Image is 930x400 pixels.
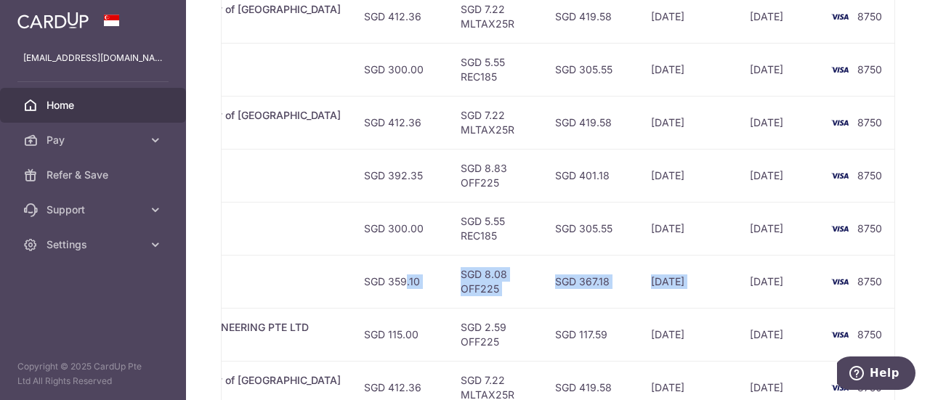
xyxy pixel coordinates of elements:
span: Support [46,203,142,217]
td: [DATE] [639,255,738,308]
td: SGD 300.00 [352,202,449,255]
td: SGD 401.18 [543,149,639,202]
span: 8750 [857,222,882,234]
td: [DATE] [738,202,821,255]
img: Bank Card [825,220,854,237]
td: SGD 2.59 OFF225 [449,308,543,361]
iframe: Opens a widget where you can find more information [837,356,915,393]
td: [DATE] [738,308,821,361]
td: [DATE] [639,202,738,255]
td: [DATE] [738,43,821,96]
td: SGD 300.00 [352,43,449,96]
td: SGD 5.55 REC185 [449,43,543,96]
p: [EMAIL_ADDRESS][DOMAIN_NAME] [23,51,163,65]
td: SGD 359.10 [352,255,449,308]
span: 8750 [857,328,882,340]
img: Bank Card [825,379,854,396]
td: SGD 305.55 [543,202,639,255]
img: Bank Card [825,114,854,131]
span: 8750 [857,169,882,181]
td: SGD 7.22 MLTAX25R [449,96,543,149]
td: [DATE] [639,96,738,149]
span: 8750 [857,63,882,75]
td: [DATE] [639,149,738,202]
td: [DATE] [738,255,821,308]
td: [DATE] [639,43,738,96]
span: 8750 [857,10,882,23]
span: Settings [46,237,142,252]
img: Bank Card [825,167,854,184]
td: SGD 367.18 [543,255,639,308]
span: Home [46,98,142,113]
td: [DATE] [639,308,738,361]
img: CardUp [17,12,89,29]
td: SGD 115.00 [352,308,449,361]
span: 8750 [857,116,882,128]
td: SGD 392.35 [352,149,449,202]
td: SGD 5.55 REC185 [449,202,543,255]
img: Bank Card [825,326,854,343]
td: SGD 8.08 OFF225 [449,255,543,308]
span: 8750 [857,275,882,287]
img: Bank Card [825,8,854,25]
td: SGD 412.36 [352,96,449,149]
td: SGD 305.55 [543,43,639,96]
td: SGD 117.59 [543,308,639,361]
span: Pay [46,133,142,147]
img: Bank Card [825,273,854,290]
td: [DATE] [738,96,821,149]
span: Refer & Save [46,168,142,182]
td: [DATE] [738,149,821,202]
img: Bank Card [825,61,854,78]
td: SGD 419.58 [543,96,639,149]
td: SGD 8.83 OFF225 [449,149,543,202]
